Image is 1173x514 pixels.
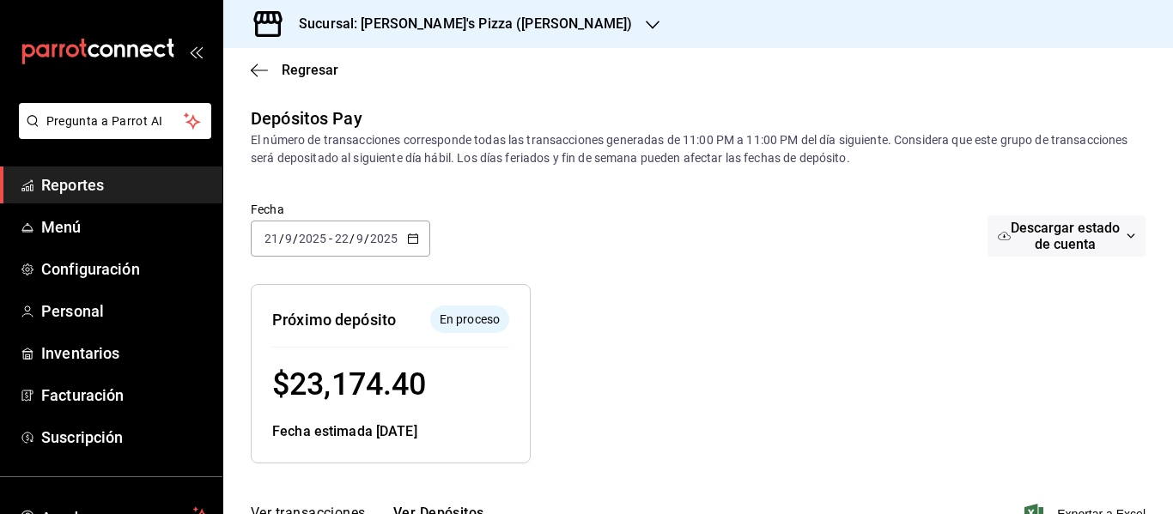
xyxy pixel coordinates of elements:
input: -- [264,232,279,245]
span: / [279,232,284,245]
div: El depósito aún no se ha enviado a tu cuenta bancaria. [430,305,509,333]
div: Fecha estimada [DATE] [272,421,509,442]
span: Facturación [41,384,209,407]
span: - [329,232,332,245]
span: Pregunta a Parrot AI [46,112,185,130]
input: -- [334,232,349,245]
span: Configuración [41,257,209,281]
span: Personal [41,299,209,323]
button: Descargar estado de cuenta [988,215,1146,257]
span: / [293,232,298,245]
input: -- [356,232,364,245]
span: Menú [41,215,209,239]
div: Depósitos Pay [251,106,362,131]
input: ---- [298,232,327,245]
div: El número de transacciones corresponde todas las transacciones generadas de 11:00 PM a 11:00 PM d... [251,131,1146,167]
span: Reportes [41,173,209,197]
span: / [349,232,355,245]
span: Descargar estado de cuenta [1011,220,1120,252]
div: Próximo depósito [272,308,396,331]
span: En proceso [433,311,507,329]
button: open_drawer_menu [189,45,203,58]
a: Pregunta a Parrot AI [12,124,211,142]
span: Inventarios [41,342,209,365]
input: ---- [369,232,398,245]
label: Fecha [251,203,430,215]
input: -- [284,232,293,245]
span: Suscripción [41,426,209,449]
span: Regresar [282,62,338,78]
button: Pregunta a Parrot AI [19,103,211,139]
span: $ 23,174.40 [272,366,426,402]
button: Regresar [251,62,338,78]
h3: Sucursal: [PERSON_NAME]'s Pizza ([PERSON_NAME]) [285,14,632,34]
span: / [364,232,369,245]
